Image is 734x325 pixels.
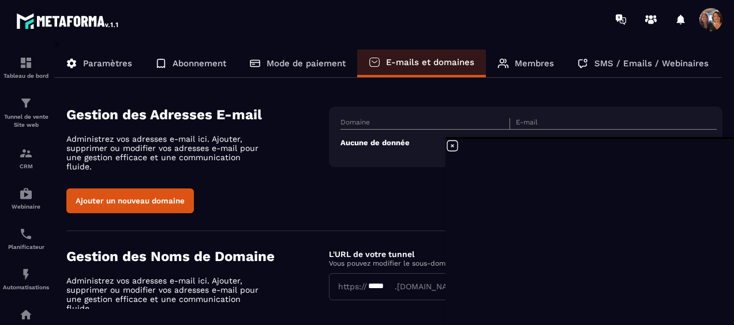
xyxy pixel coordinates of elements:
[66,107,329,123] h4: Gestion des Adresses E-mail
[329,250,414,259] label: L'URL de votre tunnel
[3,47,49,88] a: formationformationTableau de bord
[173,58,226,69] p: Abonnement
[3,113,49,129] p: Tunnel de vente Site web
[19,187,33,201] img: automations
[329,259,722,267] p: Vous pouvez modifier le sous-domaine de votre URL en utilisant le champ ci-dessous
[3,138,49,178] a: formationformationCRM
[267,58,346,69] p: Mode de paiement
[3,203,49,210] p: Webinaire
[3,284,49,290] p: Automatisations
[3,163,49,169] p: CRM
[66,276,268,313] p: Administrez vos adresses e-mail ici. Ajouter, supprimer ou modifier vos adresses e-mail pour une ...
[19,56,33,70] img: formation
[19,146,33,160] img: formation
[66,188,194,213] button: Ajouter un nouveau domaine
[594,58,709,69] p: SMS / Emails / Webinaires
[19,96,33,110] img: formation
[3,178,49,218] a: automationsautomationsWebinaire
[83,58,132,69] p: Paramètres
[340,118,510,130] th: Domaine
[3,244,49,250] p: Planificateur
[66,134,268,171] p: Administrez vos adresses e-mail ici. Ajouter, supprimer ou modifier vos adresses e-mail pour une ...
[3,73,49,79] p: Tableau de bord
[3,259,49,299] a: automationsautomationsAutomatisations
[510,118,679,130] th: E-mail
[515,58,554,69] p: Membres
[66,248,329,264] h4: Gestion des Noms de Domaine
[3,88,49,138] a: formationformationTunnel de vente Site web
[386,57,474,67] p: E-mails et domaines
[19,227,33,241] img: scheduler
[19,267,33,281] img: automations
[19,308,33,322] img: automations
[3,218,49,259] a: schedulerschedulerPlanificateur
[16,10,120,31] img: logo
[340,130,717,156] td: Aucune de donnée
